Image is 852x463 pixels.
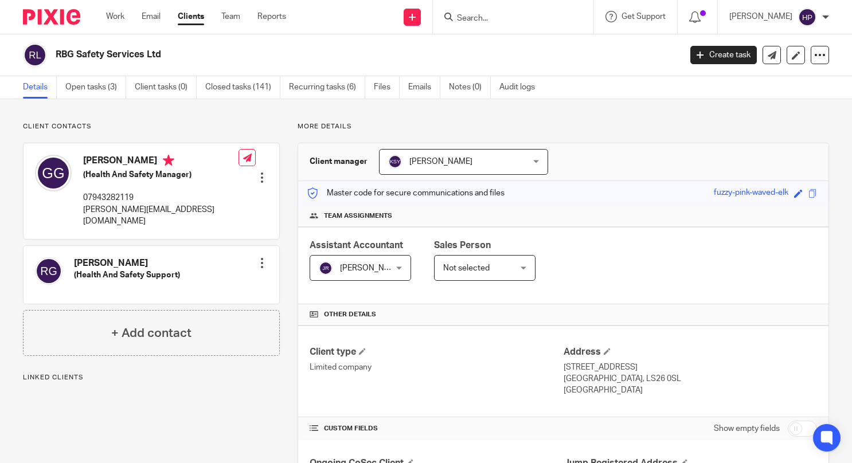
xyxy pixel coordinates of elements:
[142,11,161,22] a: Email
[83,155,239,169] h4: [PERSON_NAME]
[83,192,239,203] p: 07943282119
[340,264,403,272] span: [PERSON_NAME]
[408,76,440,99] a: Emails
[443,264,490,272] span: Not selected
[499,76,544,99] a: Audit logs
[307,187,505,199] p: Master code for secure communications and files
[35,155,72,191] img: svg%3E
[564,362,817,373] p: [STREET_ADDRESS]
[374,76,400,99] a: Files
[310,156,368,167] h3: Client manager
[310,362,563,373] p: Limited company
[23,9,80,25] img: Pixie
[622,13,666,21] span: Get Support
[106,11,124,22] a: Work
[798,8,816,26] img: svg%3E
[456,14,559,24] input: Search
[564,346,817,358] h4: Address
[388,155,402,168] img: svg%3E
[257,11,286,22] a: Reports
[289,76,365,99] a: Recurring tasks (6)
[564,373,817,384] p: [GEOGRAPHIC_DATA], LS26 0SL
[310,241,403,250] span: Assistant Accountant
[23,76,57,99] a: Details
[83,204,239,227] p: [PERSON_NAME][EMAIL_ADDRESS][DOMAIN_NAME]
[35,257,62,285] img: svg%3E
[83,169,239,181] h5: (Health And Safety Manager)
[56,49,550,61] h2: RBG Safety Services Ltd
[205,76,280,99] a: Closed tasks (141)
[690,46,757,64] a: Create task
[298,122,829,131] p: More details
[714,187,788,200] div: fuzzy-pink-waved-elk
[111,324,191,342] h4: + Add contact
[163,155,174,166] i: Primary
[23,122,280,131] p: Client contacts
[409,158,472,166] span: [PERSON_NAME]
[74,269,180,281] h5: (Health And Safety Support)
[310,424,563,433] h4: CUSTOM FIELDS
[178,11,204,22] a: Clients
[714,423,780,434] label: Show empty fields
[324,211,392,221] span: Team assignments
[65,76,126,99] a: Open tasks (3)
[310,346,563,358] h4: Client type
[564,384,817,396] p: [GEOGRAPHIC_DATA]
[449,76,491,99] a: Notes (0)
[729,11,792,22] p: [PERSON_NAME]
[319,261,333,275] img: svg%3E
[23,373,280,382] p: Linked clients
[74,257,180,269] h4: [PERSON_NAME]
[221,11,240,22] a: Team
[135,76,197,99] a: Client tasks (0)
[23,43,47,67] img: svg%3E
[434,241,491,250] span: Sales Person
[324,310,376,319] span: Other details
